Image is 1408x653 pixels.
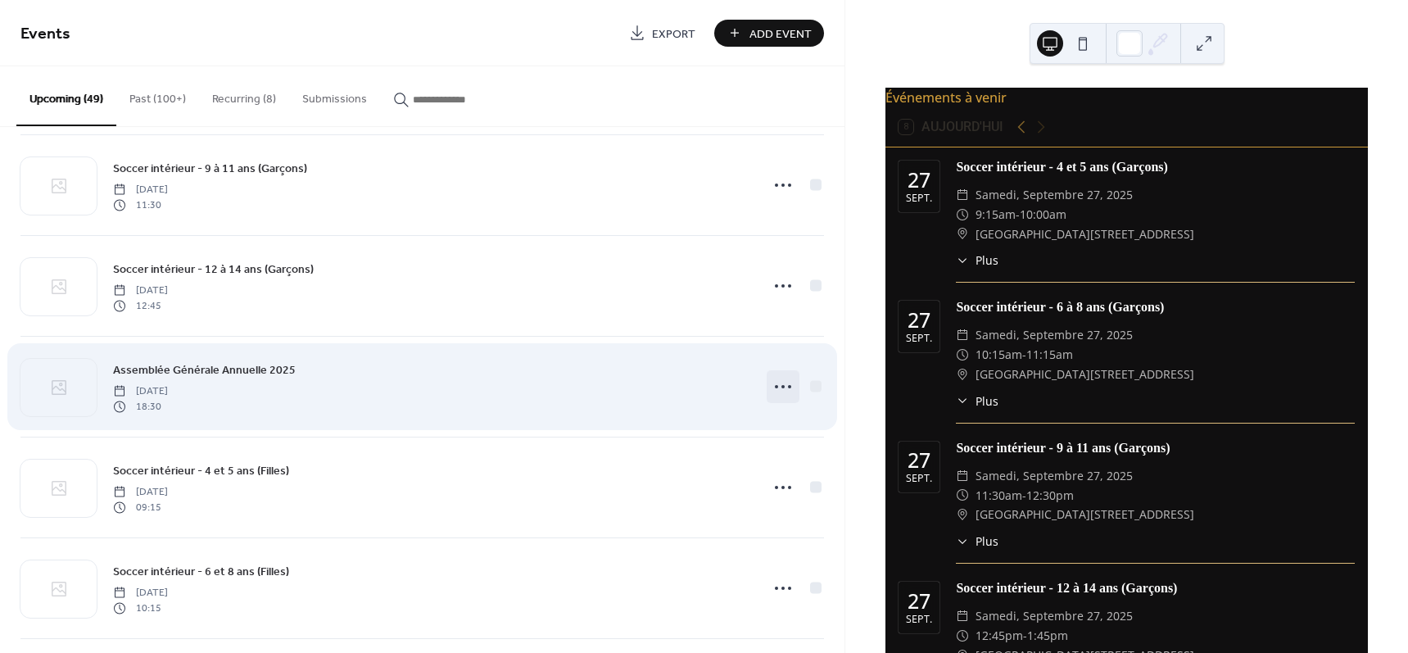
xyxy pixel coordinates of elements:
[113,562,289,581] a: Soccer intérieur - 6 et 8 ans (Filles)
[976,365,1194,384] span: [GEOGRAPHIC_DATA][STREET_ADDRESS]
[976,205,1016,224] span: 9:15am
[956,365,969,384] div: ​
[956,533,969,550] div: ​
[956,205,969,224] div: ​
[1022,345,1026,365] span: -
[1023,626,1027,646] span: -
[956,224,969,244] div: ​
[956,438,1355,458] div: Soccer intérieur - 9 à 11 ans (Garçons)
[113,159,307,178] a: Soccer intérieur - 9 à 11 ans (Garçons)
[1026,486,1074,506] span: 12:30pm
[976,505,1194,524] span: [GEOGRAPHIC_DATA][STREET_ADDRESS]
[749,25,812,43] span: Add Event
[714,20,824,47] button: Add Event
[956,392,998,410] button: ​Plus
[956,392,969,410] div: ​
[956,252,998,269] button: ​Plus
[113,283,168,298] span: [DATE]
[956,345,969,365] div: ​
[906,614,932,625] div: sept.
[976,533,998,550] span: Plus
[16,66,116,126] button: Upcoming (49)
[908,310,930,330] div: 27
[1022,486,1026,506] span: -
[113,500,168,515] span: 09:15
[956,157,1355,177] div: Soccer intérieur - 4 et 5 ans (Garçons)
[956,505,969,524] div: ​
[908,591,930,611] div: 27
[976,224,1194,244] span: [GEOGRAPHIC_DATA][STREET_ADDRESS]
[617,20,708,47] a: Export
[976,185,1133,205] span: samedi, septembre 27, 2025
[956,466,969,486] div: ​
[113,361,296,379] a: Assemblée Générale Annuelle 2025
[956,325,969,345] div: ​
[289,66,380,125] button: Submissions
[1016,205,1020,224] span: -
[976,466,1133,486] span: samedi, septembre 27, 2025
[113,601,168,615] span: 10:15
[976,606,1133,626] span: samedi, septembre 27, 2025
[113,586,168,601] span: [DATE]
[908,170,930,190] div: 27
[113,197,168,212] span: 11:30
[113,183,168,197] span: [DATE]
[885,88,1368,107] div: Événements à venir
[956,252,969,269] div: ​
[976,325,1133,345] span: samedi, septembre 27, 2025
[113,564,289,581] span: Soccer intérieur - 6 et 8 ans (Filles)
[976,345,1022,365] span: 10:15am
[906,333,932,344] div: sept.
[976,392,998,410] span: Plus
[956,486,969,506] div: ​
[956,533,998,550] button: ​Plus
[956,185,969,205] div: ​
[956,297,1355,317] div: Soccer intérieur - 6 à 8 ans (Garçons)
[908,450,930,470] div: 27
[976,626,1023,646] span: 12:45pm
[956,626,969,646] div: ​
[113,161,307,178] span: Soccer intérieur - 9 à 11 ans (Garçons)
[113,485,168,500] span: [DATE]
[199,66,289,125] button: Recurring (8)
[906,193,932,204] div: sept.
[652,25,695,43] span: Export
[113,260,314,279] a: Soccer intérieur - 12 à 14 ans (Garçons)
[976,486,1022,506] span: 11:30am
[113,362,296,379] span: Assemblée Générale Annuelle 2025
[1020,205,1066,224] span: 10:00am
[113,463,289,480] span: Soccer intérieur - 4 et 5 ans (Filles)
[906,474,932,484] div: sept.
[113,399,168,414] span: 18:30
[113,298,168,313] span: 12:45
[113,461,289,480] a: Soccer intérieur - 4 et 5 ans (Filles)
[1026,345,1073,365] span: 11:15am
[956,606,969,626] div: ​
[1027,626,1068,646] span: 1:45pm
[113,261,314,279] span: Soccer intérieur - 12 à 14 ans (Garçons)
[976,252,998,269] span: Plus
[116,66,199,125] button: Past (100+)
[20,18,70,50] span: Events
[956,578,1355,598] div: Soccer intérieur - 12 à 14 ans (Garçons)
[113,384,168,399] span: [DATE]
